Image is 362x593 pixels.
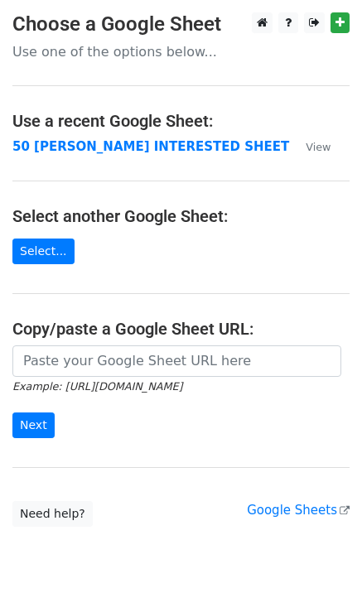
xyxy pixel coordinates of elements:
[12,206,350,226] h4: Select another Google Sheet:
[247,503,350,518] a: Google Sheets
[289,139,331,154] a: View
[12,139,289,154] a: 50 [PERSON_NAME] INTERESTED SHEET
[12,380,182,393] small: Example: [URL][DOMAIN_NAME]
[12,345,341,377] input: Paste your Google Sheet URL here
[12,501,93,527] a: Need help?
[12,319,350,339] h4: Copy/paste a Google Sheet URL:
[12,239,75,264] a: Select...
[12,12,350,36] h3: Choose a Google Sheet
[12,412,55,438] input: Next
[12,111,350,131] h4: Use a recent Google Sheet:
[306,141,331,153] small: View
[12,43,350,60] p: Use one of the options below...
